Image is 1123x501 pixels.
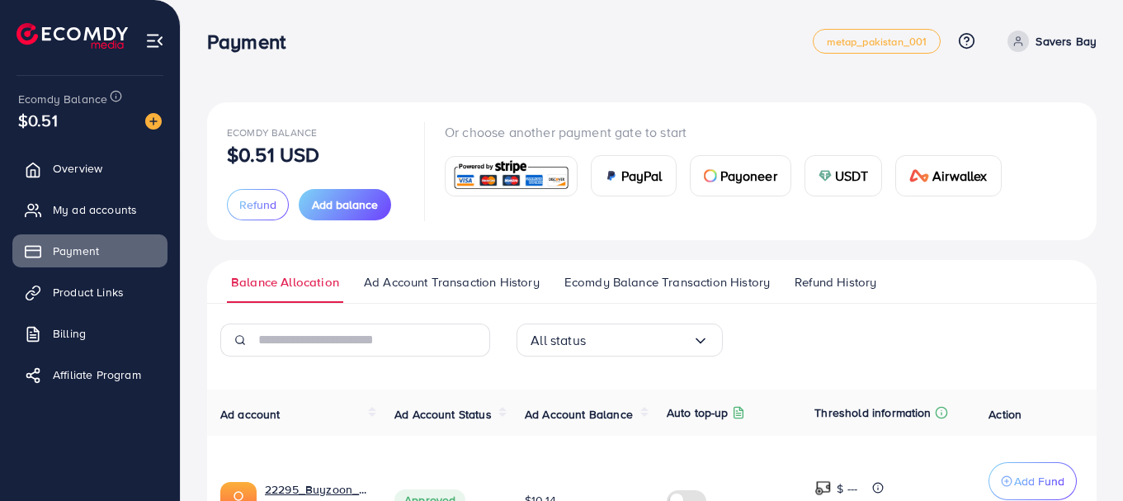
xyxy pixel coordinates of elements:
a: cardAirwallex [895,155,1001,196]
button: Add Fund [989,462,1077,500]
span: metap_pakistan_001 [827,36,927,47]
span: Payoneer [720,166,777,186]
iframe: Chat [1053,427,1111,489]
img: logo [17,23,128,49]
p: $0.51 USD [227,144,319,164]
span: USDT [835,166,869,186]
img: image [145,113,162,130]
span: Ecomdy Balance [18,91,107,107]
img: card [704,169,717,182]
a: cardPayoneer [690,155,791,196]
a: card [445,156,578,196]
span: Balance Allocation [231,273,339,291]
a: Affiliate Program [12,358,168,391]
img: card [909,169,929,182]
span: Payment [53,243,99,259]
div: Search for option [517,324,723,357]
img: card [605,169,618,182]
img: card [819,169,832,182]
a: metap_pakistan_001 [813,29,941,54]
p: Savers Bay [1036,31,1097,51]
span: Refund [239,196,276,213]
p: Or choose another payment gate to start [445,122,1015,142]
a: Savers Bay [1001,31,1097,52]
span: My ad accounts [53,201,137,218]
span: Ad Account Balance [525,406,633,423]
span: $0.51 [18,108,58,132]
span: Product Links [53,284,124,300]
span: Ecomdy Balance [227,125,317,139]
h3: Payment [207,30,299,54]
a: cardPayPal [591,155,677,196]
span: Ecomdy Balance Transaction History [564,273,770,291]
span: PayPal [621,166,663,186]
input: Search for option [586,328,692,353]
img: card [451,158,572,194]
span: Refund History [795,273,876,291]
span: Airwallex [932,166,987,186]
span: Ad account [220,406,281,423]
span: Billing [53,325,86,342]
span: Ad Account Transaction History [364,273,540,291]
img: top-up amount [814,480,832,497]
button: Add balance [299,189,391,220]
img: menu [145,31,164,50]
button: Refund [227,189,289,220]
span: Affiliate Program [53,366,141,383]
a: Product Links [12,276,168,309]
a: cardUSDT [805,155,883,196]
a: Billing [12,317,168,350]
span: Add balance [312,196,378,213]
p: Add Fund [1014,471,1064,491]
a: Overview [12,152,168,185]
a: 22295_Buyzoon_1754436876148 [265,481,368,498]
span: Action [989,406,1022,423]
p: $ --- [837,479,857,499]
p: Threshold information [814,403,931,423]
a: My ad accounts [12,193,168,226]
p: Auto top-up [667,403,729,423]
span: All status [531,328,586,353]
span: Ad Account Status [394,406,492,423]
a: Payment [12,234,168,267]
span: Overview [53,160,102,177]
